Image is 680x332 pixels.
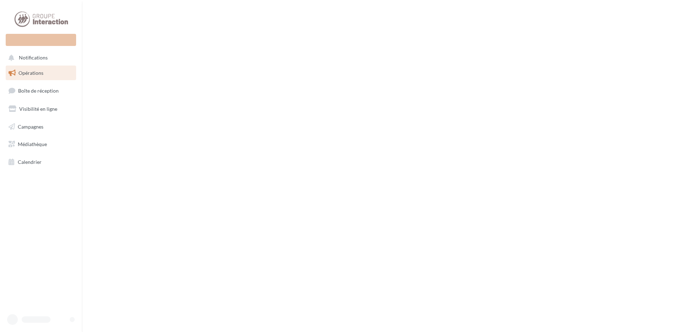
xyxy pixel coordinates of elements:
[4,83,78,98] a: Boîte de réception
[18,70,43,76] span: Opérations
[18,141,47,147] span: Médiathèque
[18,159,42,165] span: Calendrier
[4,66,78,81] a: Opérations
[18,88,59,94] span: Boîte de réception
[18,123,43,129] span: Campagnes
[19,106,57,112] span: Visibilité en ligne
[4,119,78,134] a: Campagnes
[4,102,78,116] a: Visibilité en ligne
[19,55,48,61] span: Notifications
[4,137,78,152] a: Médiathèque
[6,34,76,46] div: Nouvelle campagne
[4,155,78,170] a: Calendrier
